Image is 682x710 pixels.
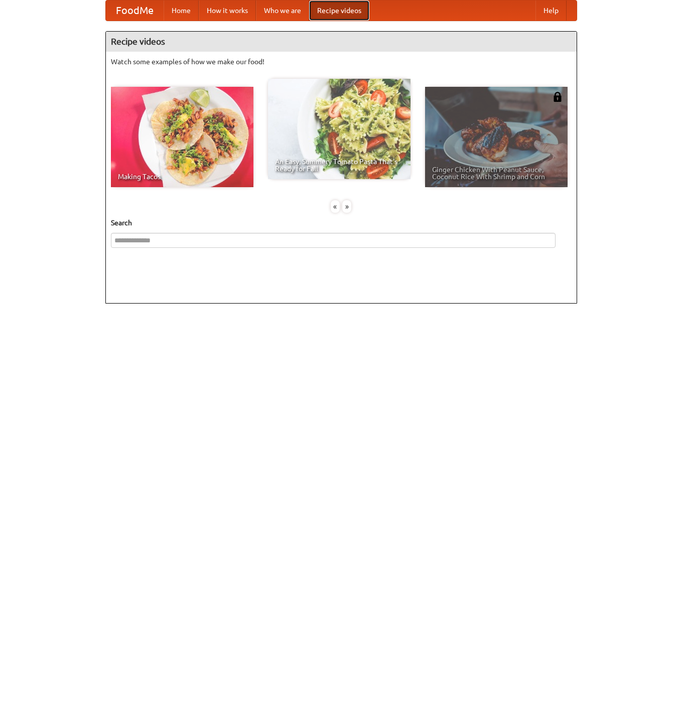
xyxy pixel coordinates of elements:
div: » [342,200,351,213]
a: Recipe videos [309,1,369,21]
a: Making Tacos [111,87,253,187]
a: An Easy, Summery Tomato Pasta That's Ready for Fall [268,79,411,179]
p: Watch some examples of how we make our food! [111,57,572,67]
h5: Search [111,218,572,228]
a: Help [535,1,567,21]
a: Home [164,1,199,21]
div: « [331,200,340,213]
span: An Easy, Summery Tomato Pasta That's Ready for Fall [275,158,403,172]
a: FoodMe [106,1,164,21]
a: Who we are [256,1,309,21]
span: Making Tacos [118,173,246,180]
a: How it works [199,1,256,21]
img: 483408.png [553,92,563,102]
h4: Recipe videos [106,32,577,52]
